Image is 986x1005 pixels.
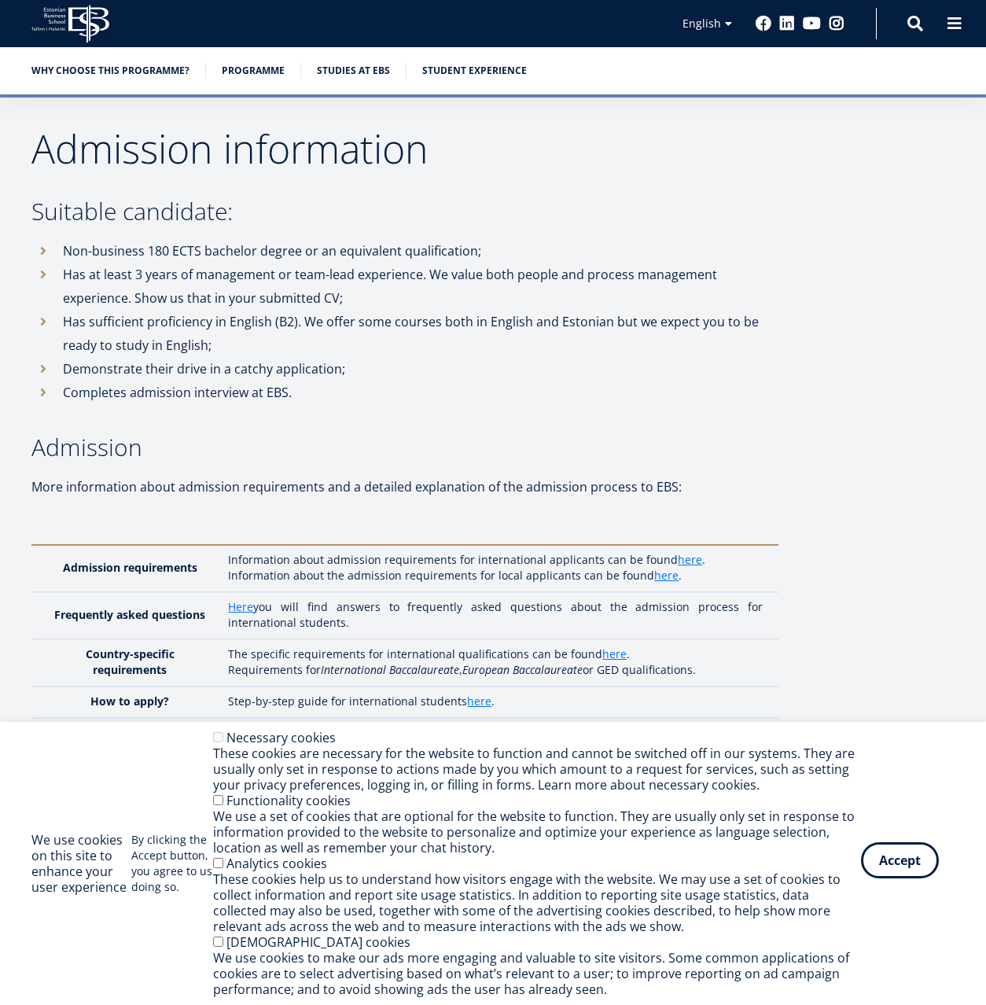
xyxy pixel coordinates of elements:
a: Programme [222,63,285,79]
td: you will find answers to frequently asked questions about the admission process for international... [220,592,778,639]
p: Step-by-step guide for international students . [228,694,763,709]
div: These cookies are necessary for the website to function and cannot be switched off in our systems... [213,745,861,793]
p: More information about admission requirements and a detailed explanation of the admission process... [31,475,778,499]
label: Functionality cookies [226,792,351,809]
strong: Country-specific requirements [86,646,175,677]
li: Has sufficient proficiency in English (B2). We offer some courses both in English and Estonian bu... [31,310,778,357]
div: We use cookies to make our ads more engaging and valuable to site visitors. Some common applicati... [213,950,861,997]
div: We use a set of cookies that are optional for the website to function. They are usually only set ... [213,808,861,856]
input: One-year MBA (in Estonian) [4,219,14,230]
a: here [467,694,491,709]
h2: We use cookies on this site to enhance your user experience [31,832,131,895]
a: here [654,568,679,583]
button: Accept [861,842,939,878]
div: These cookies help us to understand how visitors engage with the website. We may use a set of coo... [213,871,861,934]
a: Here [228,599,253,615]
a: Why choose this programme? [31,63,189,79]
em: International Baccalaureate [321,662,459,677]
p: The specific requirements for international qualifications can be found . [228,646,763,662]
label: [DEMOGRAPHIC_DATA] cookies [226,933,410,951]
span: Last Name [373,1,424,15]
em: European Baccalaureate [462,662,583,677]
input: Two-year MBA [4,240,14,250]
strong: How to apply? [90,694,169,709]
a: here [678,552,702,568]
h3: Suitable candidate: [31,200,778,223]
strong: Admission requirements [63,560,197,575]
li: Has at least 3 years of management or team-lead experience. We value both people and process mana... [31,263,778,310]
a: Student experience [422,63,527,79]
li: Completes admission interview at EBS. [31,381,778,404]
p: Non-business 180 ECTS bachelor degree or an equivalent qualification; [63,239,778,263]
a: Linkedin [779,16,795,31]
h3: Admission [31,436,778,459]
label: Necessary cookies [226,729,336,746]
input: Technology Innovation MBA [4,260,14,271]
h2: Admission information [31,129,778,168]
strong: Frequently asked questions [54,607,205,622]
p: Information about the admission requirements for local applicants can be found . [228,568,763,583]
label: Analytics cookies [226,855,327,872]
a: Instagram [829,16,844,31]
a: Facebook [756,16,771,31]
p: Information about admission requirements for international applicants can be found . [228,552,763,568]
a: Youtube [803,16,821,31]
p: Requirements for , or GED qualifications. [228,662,763,678]
span: One-year MBA (in Estonian) [18,219,146,233]
span: Two-year MBA [18,239,86,253]
span: Technology Innovation MBA [18,260,151,274]
a: Studies at EBS [317,63,390,79]
li: Demonstrate their drive in a catchy application; [31,357,778,381]
p: By clicking the Accept button, you agree to us doing so. [131,832,212,895]
a: here [602,646,627,662]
